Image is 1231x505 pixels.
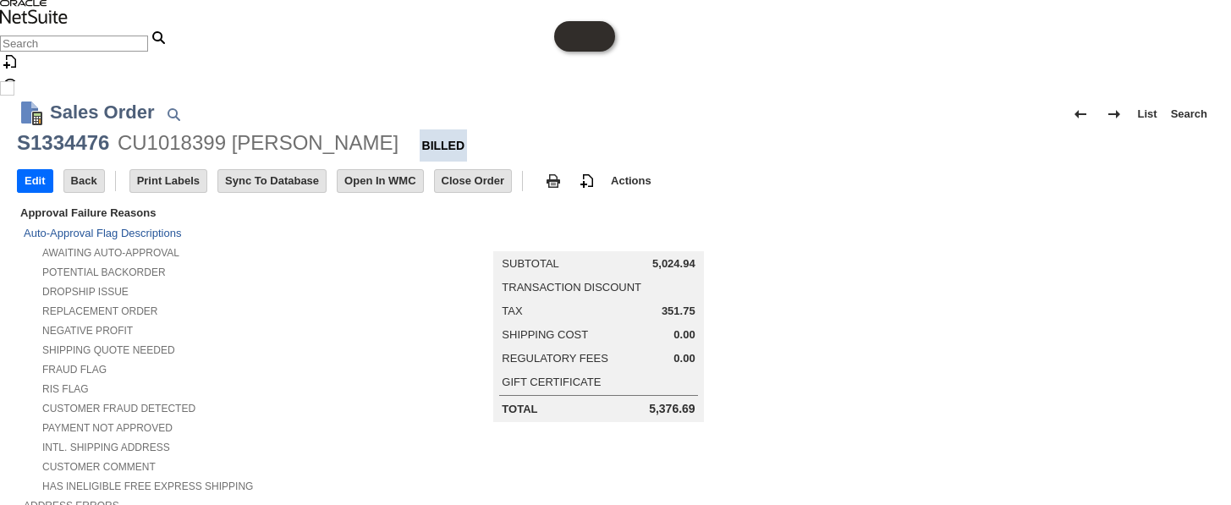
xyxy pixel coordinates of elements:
span: 5,024.94 [652,257,695,271]
div: CU1018399 [PERSON_NAME] [118,129,398,156]
input: Close Order [435,170,511,192]
span: 0.00 [673,352,695,365]
img: Previous [1070,104,1091,124]
a: Tax [502,305,522,317]
a: Transaction Discount [502,281,641,294]
a: Gift Certificate [502,376,601,388]
a: Dropship Issue [42,286,129,298]
h1: Sales Order [50,98,155,126]
img: print.svg [543,171,563,191]
a: Negative Profit [42,325,133,337]
img: Next [1104,104,1124,124]
iframe: Click here to launch Oracle Guided Learning Help Panel [554,21,615,52]
div: Billed [420,129,468,162]
input: Back [64,170,104,192]
img: add-record.svg [577,171,597,191]
input: Print Labels [130,170,206,192]
a: Search [1164,101,1214,128]
a: Potential Backorder [42,266,166,278]
a: RIS flag [42,383,89,395]
input: Sync To Database [218,170,326,192]
span: 5,376.69 [649,402,695,416]
a: Actions [604,174,658,187]
input: Edit [18,170,52,192]
a: Regulatory Fees [502,352,607,365]
div: S1334476 [17,129,109,156]
a: Replacement Order [42,305,157,317]
img: Quick Find [163,104,184,124]
a: Payment not approved [42,422,173,434]
a: Fraud Flag [42,364,107,376]
span: 0.00 [673,328,695,342]
a: Awaiting Auto-Approval [42,247,179,259]
span: 351.75 [662,305,695,318]
a: Shipping Quote Needed [42,344,175,356]
span: Oracle Guided Learning Widget. To move around, please hold and drag [585,21,615,52]
a: Auto-Approval Flag Descriptions [24,227,181,239]
div: Approval Failure Reasons [17,203,401,222]
a: Shipping Cost [502,328,588,341]
a: Customer Fraud Detected [42,403,195,414]
input: Open In WMC [338,170,423,192]
a: Total [502,403,537,415]
svg: Search [148,27,168,47]
a: Intl. Shipping Address [42,442,170,453]
caption: Summary [493,224,703,251]
a: List [1131,101,1164,128]
a: Customer Comment [42,461,156,473]
a: Subtotal [502,257,558,270]
a: Has Ineligible Free Express Shipping [42,480,253,492]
